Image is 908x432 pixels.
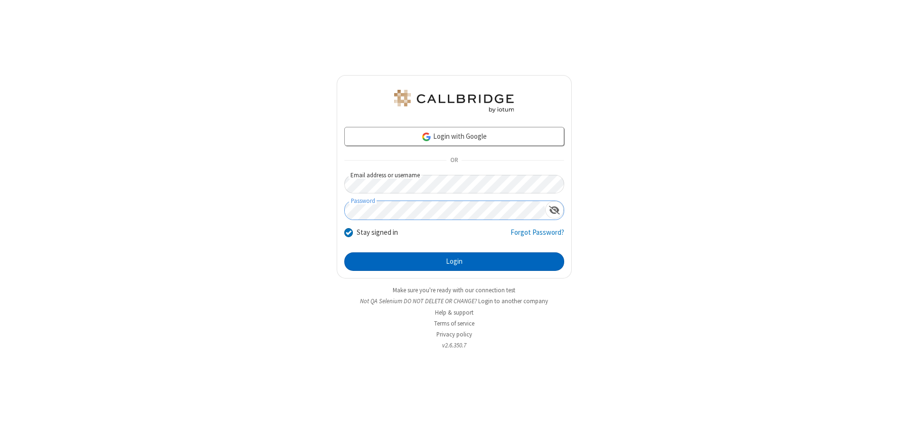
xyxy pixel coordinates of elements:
div: Show password [545,201,564,219]
label: Stay signed in [357,227,398,238]
li: v2.6.350.7 [337,341,572,350]
a: Privacy policy [436,330,472,338]
button: Login to another company [478,297,548,306]
img: google-icon.png [421,132,432,142]
a: Help & support [435,308,473,317]
span: OR [446,154,462,167]
img: QA Selenium DO NOT DELETE OR CHANGE [392,90,516,113]
a: Make sure you're ready with our connection test [393,286,515,294]
input: Password [345,201,545,220]
li: Not QA Selenium DO NOT DELETE OR CHANGE? [337,297,572,306]
a: Terms of service [434,319,474,327]
input: Email address or username [344,175,564,193]
a: Forgot Password? [511,227,564,245]
button: Login [344,252,564,271]
a: Login with Google [344,127,564,146]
